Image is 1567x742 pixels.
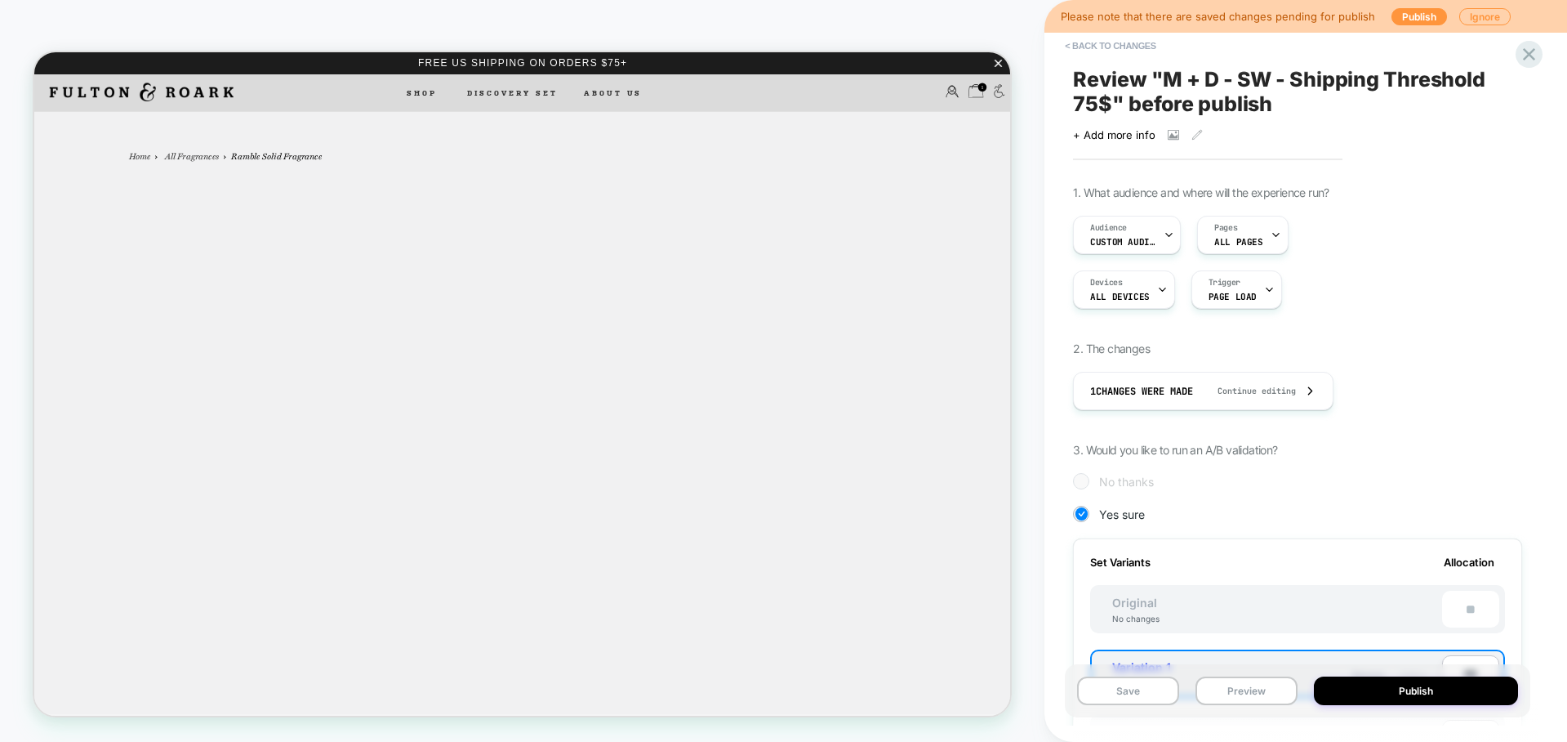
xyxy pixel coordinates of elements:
span: 1. What audience and where will the experience run? [1073,185,1329,199]
button: Save [1077,677,1179,705]
span: 1 Changes were made [1090,385,1193,398]
a: Cart [1245,52,1266,65]
a: Discovery Set [576,47,697,62]
span: + Add more info [1073,128,1155,141]
span: 3. Would you like to run an A/B validation? [1073,443,1277,457]
a: About Us [733,47,810,62]
span: Yes sure [1099,507,1145,521]
span: Set Variants [1090,556,1151,569]
button: Publish [1314,677,1518,705]
span: Original [1096,596,1173,610]
a: Ramble Solid Fragrance [263,129,384,145]
a: Login [1213,51,1235,63]
span: ALL PAGES [1214,236,1262,248]
span: Pages [1214,222,1237,234]
span: Continue editing [1201,386,1296,396]
span: Shop [497,48,537,60]
a: All Fragrances [174,129,247,145]
a: Shop [493,38,541,70]
img: Fulton & Roark [20,41,265,65]
span: Allocation [1444,556,1494,569]
span: No thanks [1099,475,1154,489]
button: < Back to changes [1057,33,1164,59]
button: Publish [1391,8,1447,25]
div: 1 [1258,41,1270,52]
button: Preview [1195,677,1298,705]
span: 2. The changes [1073,342,1150,355]
span: ALL DEVICES [1090,291,1149,302]
span: Trigger [1209,277,1240,288]
span: Audience [1090,222,1127,234]
div: No changes [1096,614,1176,624]
span: Review " M + D - SW - Shipping Threshold 75$ " before publish [1073,67,1522,116]
span: Page Load [1209,291,1257,302]
a: Accessibility Button [1275,53,1298,65]
span: About Us [733,48,810,60]
button: Ignore [1459,8,1511,25]
span: Discovery Set [576,48,697,60]
span: Custom Audience [1090,236,1155,248]
span: Devices [1090,277,1122,288]
a: Home [127,129,156,145]
span: Variation 1 [1112,660,1171,674]
nav: breadcrumbs [121,128,1182,154]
